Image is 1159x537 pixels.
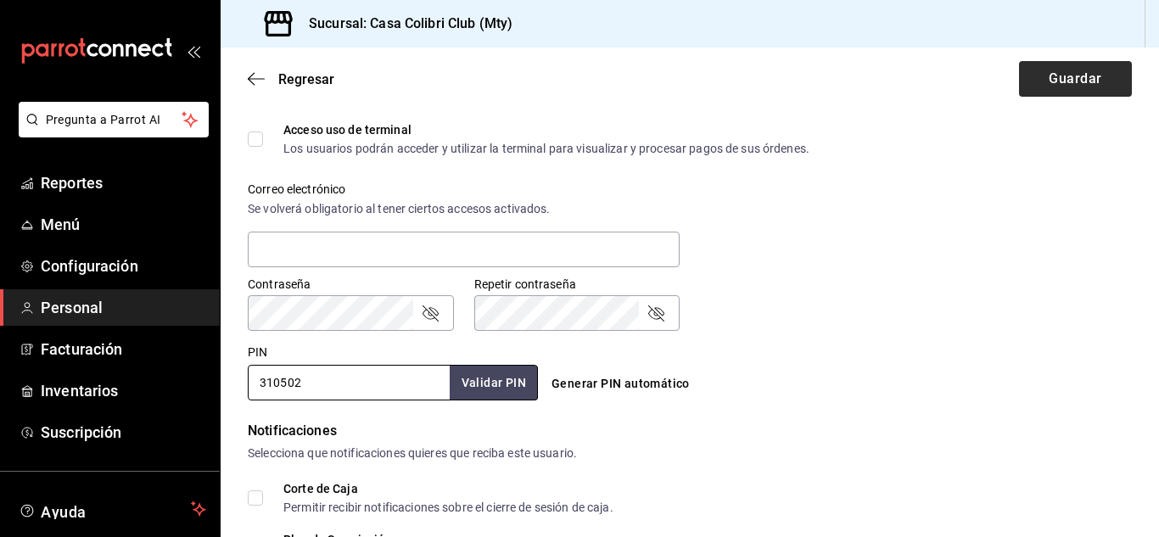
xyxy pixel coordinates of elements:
[41,171,206,194] span: Reportes
[187,44,200,58] button: open_drawer_menu
[41,296,206,319] span: Personal
[12,123,209,141] a: Pregunta a Parrot AI
[41,421,206,444] span: Suscripción
[248,71,334,87] button: Regresar
[283,124,809,136] div: Acceso uso de terminal
[41,338,206,361] span: Facturación
[248,346,267,358] label: PIN
[450,366,538,400] button: Validar PIN
[41,379,206,402] span: Inventarios
[41,499,184,519] span: Ayuda
[295,14,512,34] h3: Sucursal: Casa Colibri Club (Mty)
[420,303,440,323] button: passwordField
[283,483,613,495] div: Corte de Caja
[283,143,809,154] div: Los usuarios podrán acceder y utilizar la terminal para visualizar y procesar pagos de sus órdenes.
[248,183,680,195] label: Correo electrónico
[41,213,206,236] span: Menú
[248,421,1132,441] div: Notificaciones
[46,111,182,129] span: Pregunta a Parrot AI
[41,255,206,277] span: Configuración
[248,278,454,290] label: Contraseña
[248,365,450,400] input: 3 a 6 dígitos
[248,445,1132,462] div: Selecciona que notificaciones quieres que reciba este usuario.
[646,303,666,323] button: passwordField
[1019,61,1132,97] button: Guardar
[278,71,334,87] span: Regresar
[19,102,209,137] button: Pregunta a Parrot AI
[248,200,680,218] div: Se volverá obligatorio al tener ciertos accesos activados.
[545,368,697,400] button: Generar PIN automático
[283,501,613,513] div: Permitir recibir notificaciones sobre el cierre de sesión de caja.
[474,278,680,290] label: Repetir contraseña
